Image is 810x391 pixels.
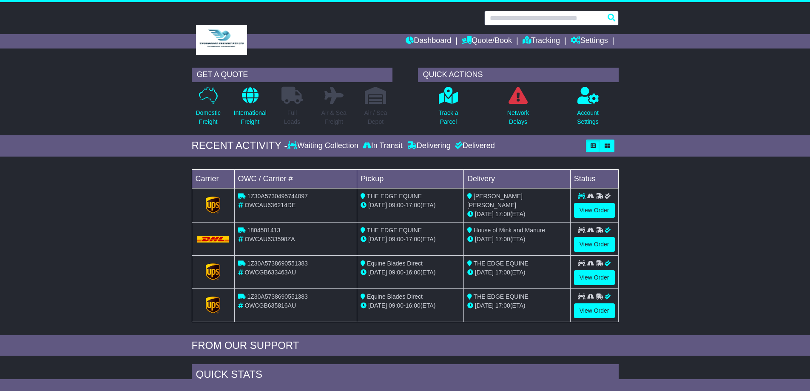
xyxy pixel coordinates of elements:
[475,236,494,243] span: [DATE]
[495,269,510,276] span: 17:00
[406,269,421,276] span: 16:00
[577,108,599,126] p: Account Settings
[467,301,567,310] div: (ETA)
[475,211,494,217] span: [DATE]
[247,193,307,200] span: 1Z30A5730495744097
[389,269,404,276] span: 09:00
[495,302,510,309] span: 17:00
[206,297,220,314] img: GetCarrierServiceLogo
[287,141,360,151] div: Waiting Collection
[438,86,458,131] a: Track aParcel
[367,260,423,267] span: Equine Blades Direct
[406,34,451,49] a: Dashboard
[364,108,387,126] p: Air / Sea Depot
[196,108,220,126] p: Domestic Freight
[577,86,599,131] a: AccountSettings
[570,169,618,188] td: Status
[438,108,458,126] p: Track a Parcel
[192,140,288,152] div: RECENT ACTIVITY -
[244,269,296,276] span: OWCGB633463AU
[406,236,421,243] span: 17:00
[474,227,545,234] span: House of Mink and Manure
[467,193,523,208] span: [PERSON_NAME] [PERSON_NAME]
[281,108,303,126] p: Full Loads
[247,227,280,234] span: 1804581413
[467,268,567,277] div: (ETA)
[192,68,392,82] div: GET A QUOTE
[453,141,495,151] div: Delivered
[406,302,421,309] span: 16:00
[418,68,619,82] div: QUICK ACTIONS
[321,108,347,126] p: Air & Sea Freight
[523,34,560,49] a: Tracking
[389,202,404,208] span: 09:00
[474,260,529,267] span: THE EDGE EQUINE
[244,302,296,309] span: OWCGB635816AU
[357,169,464,188] td: Pickup
[571,34,608,49] a: Settings
[244,202,296,208] span: OWCAU636214DE
[244,236,295,243] span: OWCAU633598ZA
[467,210,567,219] div: (ETA)
[574,203,615,218] a: View Order
[197,236,229,243] img: DHL.png
[367,193,422,200] span: THE EDGE EQUINE
[367,293,423,300] span: Equine Blades Direct
[368,202,387,208] span: [DATE]
[467,235,567,244] div: (ETA)
[495,236,510,243] span: 17:00
[234,108,267,126] p: International Freight
[574,303,615,318] a: View Order
[192,364,619,387] div: Quick Stats
[475,269,494,276] span: [DATE]
[233,86,267,131] a: InternationalFreight
[574,237,615,252] a: View Order
[462,34,512,49] a: Quote/Book
[247,260,307,267] span: 1Z30A5738690551383
[389,302,404,309] span: 09:00
[192,340,619,352] div: FROM OUR SUPPORT
[361,201,460,210] div: - (ETA)
[234,169,357,188] td: OWC / Carrier #
[206,197,220,214] img: GetCarrierServiceLogo
[195,86,221,131] a: DomesticFreight
[247,293,307,300] span: 1Z30A5738690551383
[507,86,529,131] a: NetworkDelays
[192,169,234,188] td: Carrier
[361,301,460,310] div: - (ETA)
[474,293,529,300] span: THE EDGE EQUINE
[368,302,387,309] span: [DATE]
[405,141,453,151] div: Delivering
[406,202,421,208] span: 17:00
[368,269,387,276] span: [DATE]
[463,169,570,188] td: Delivery
[367,227,422,234] span: THE EDGE EQUINE
[475,302,494,309] span: [DATE]
[368,236,387,243] span: [DATE]
[361,141,405,151] div: In Transit
[361,235,460,244] div: - (ETA)
[495,211,510,217] span: 17:00
[361,268,460,277] div: - (ETA)
[206,263,220,280] img: GetCarrierServiceLogo
[389,236,404,243] span: 09:00
[574,270,615,285] a: View Order
[507,108,529,126] p: Network Delays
